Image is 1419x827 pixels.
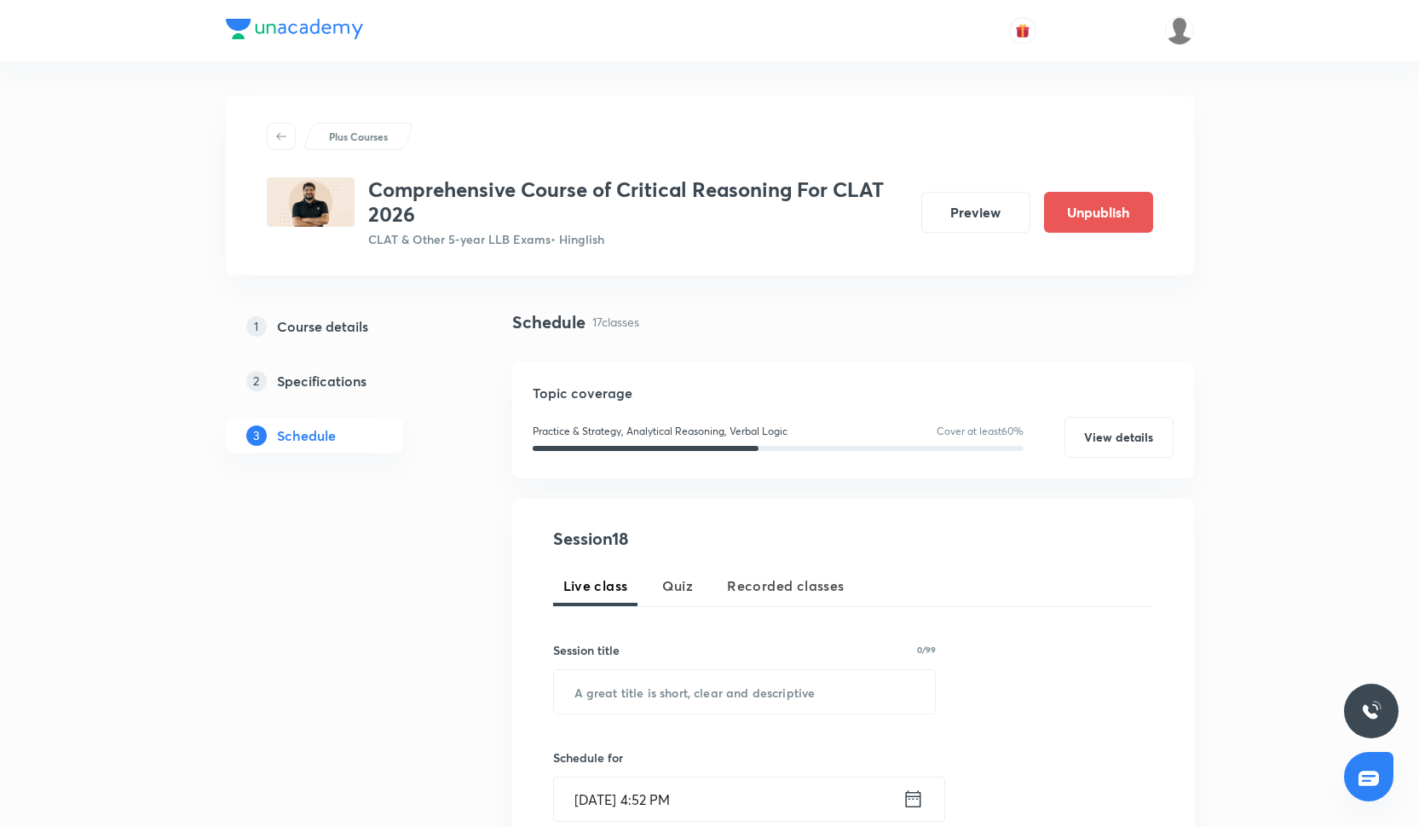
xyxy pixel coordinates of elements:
img: avatar [1015,23,1030,38]
h6: Schedule for [553,749,937,766]
button: Preview [921,192,1030,233]
span: Quiz [662,575,694,596]
a: Company Logo [226,19,363,43]
span: Recorded classes [727,575,844,596]
p: 2 [246,371,267,391]
h4: Session 18 [553,526,864,552]
a: 1Course details [226,309,458,344]
img: Samridhya Pal [1165,16,1194,45]
input: A great title is short, clear and descriptive [554,670,936,714]
button: View details [1064,417,1174,458]
a: 2Specifications [226,364,458,398]
h5: Course details [277,316,368,337]
p: Plus Courses [329,129,388,144]
h6: Session title [553,641,620,659]
h5: Schedule [277,425,336,446]
p: Cover at least 60 % [937,424,1024,439]
button: avatar [1009,17,1036,44]
h3: Comprehensive Course of Critical Reasoning For CLAT 2026 [368,177,908,227]
h4: Schedule [512,309,585,335]
h5: Specifications [277,371,366,391]
p: 17 classes [592,313,639,331]
img: 6D6B9621-6AEA-430B-8D46-3DF6BFA45E97_plus.png [267,177,355,227]
p: 0/99 [917,645,936,654]
p: 3 [246,425,267,446]
p: Practice & Strategy, Analytical Reasoning, Verbal Logic [533,424,787,439]
span: Live class [563,575,628,596]
img: ttu [1361,701,1382,721]
p: 1 [246,316,267,337]
img: Company Logo [226,19,363,39]
h5: Topic coverage [533,383,1174,403]
button: Unpublish [1044,192,1153,233]
p: CLAT & Other 5-year LLB Exams • Hinglish [368,230,908,248]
